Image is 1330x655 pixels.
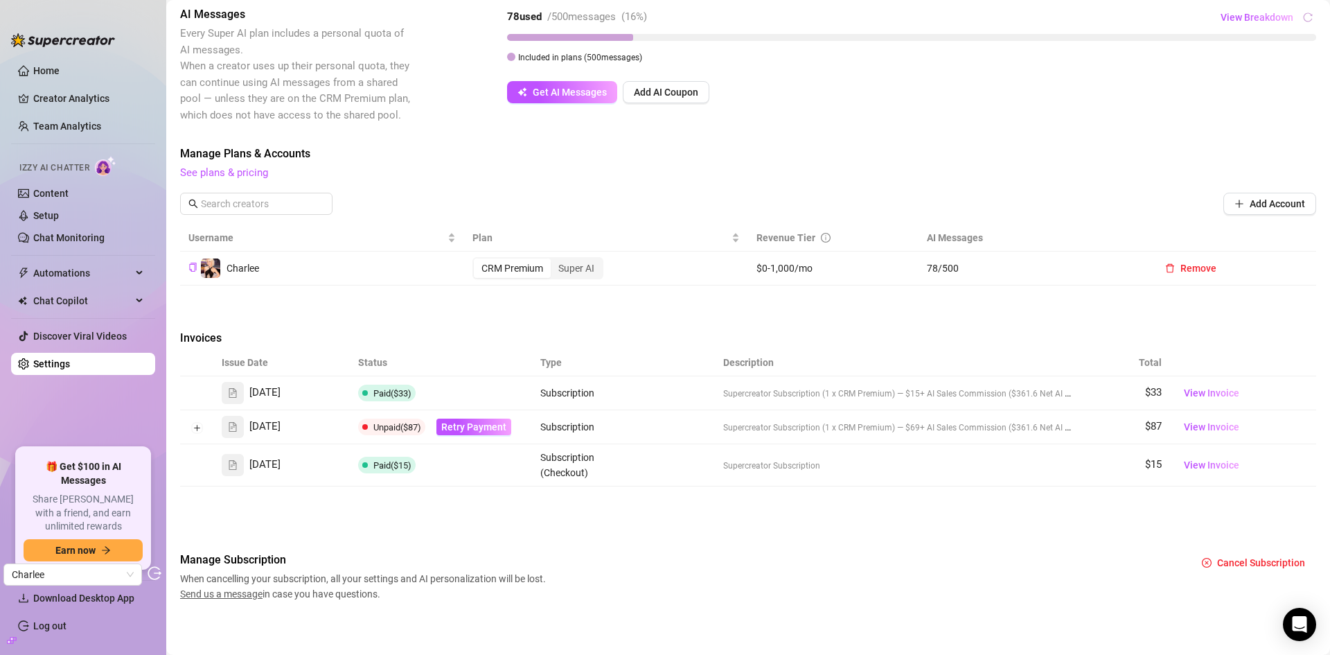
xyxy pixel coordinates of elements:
span: / 500 messages [547,10,616,23]
span: $33 [1145,386,1162,399]
button: View Breakdown [1220,6,1294,28]
a: Discover Viral Videos [33,331,127,342]
span: search [188,199,198,209]
button: Add AI Coupon [623,81,709,103]
th: AI Messages [919,225,1146,252]
span: file-text [228,388,238,398]
span: Chat Copilot [33,290,132,312]
div: segmented control [472,257,603,279]
a: Setup [33,210,59,221]
span: AI Messages [180,6,413,23]
span: View Invoice [1184,385,1239,401]
span: plus [1234,199,1244,209]
a: View Invoice [1178,385,1245,401]
th: Type [532,349,623,376]
div: CRM Premium [474,259,551,278]
span: thunderbolt [18,268,29,279]
span: Paid ($15) [373,460,411,471]
button: Get AI Messages [507,81,617,103]
span: Unpaid ($87) [373,422,421,433]
button: Cancel Subscription [1191,552,1316,574]
td: $0-1,000/mo [748,252,919,286]
span: When cancelling your subscription, all your settings and AI personalization will be lost. in case... [180,571,550,602]
span: Remove [1180,263,1216,274]
span: logout [148,566,161,580]
span: Supercreator Subscription (1 x CRM Premium) — $69 [723,423,920,433]
span: Izzy AI Chatter [19,161,89,175]
span: close-circle [1202,558,1212,568]
span: Subscription (Checkout) [540,452,594,478]
a: See plans & pricing [180,166,268,179]
span: Share [PERSON_NAME] with a friend, and earn unlimited rewards [24,493,143,534]
span: Supercreator Subscription [723,461,820,471]
img: AI Chatter [95,156,116,176]
span: Retry Payment [441,421,506,433]
span: delete [1165,263,1175,273]
span: file-text [228,460,238,470]
span: Manage Subscription [180,552,550,568]
span: copy [188,263,197,272]
span: 🎁 Get $100 in AI Messages [24,460,143,487]
span: View Invoice [1184,419,1239,435]
span: Send us a message [180,588,263,600]
th: Issue Date [213,349,350,376]
a: Chat Monitoring [33,232,105,243]
button: Retry Payment [436,419,511,435]
span: View Invoice [1184,457,1239,473]
span: Charlee [227,263,259,274]
span: download [18,593,29,604]
span: Plan [472,230,729,245]
a: Content [33,188,69,199]
span: Subscription [540,421,594,433]
a: Home [33,65,60,76]
span: Invoices [180,330,413,347]
strong: 78 used [507,10,542,23]
span: file-text [228,422,238,432]
span: Supercreator Subscription (1 x CRM Premium) — $15 [723,389,920,399]
span: Subscription [540,387,594,399]
span: Username [188,230,445,245]
button: Copy Creator ID [188,263,197,273]
span: reload [1303,12,1313,22]
span: [DATE] [249,457,281,473]
span: 78 / 500 [927,261,1137,276]
div: Super AI [551,259,602,278]
a: View Invoice [1178,457,1245,473]
span: Earn now [55,545,96,556]
span: $87 [1145,420,1162,433]
span: Every Super AI plan includes a personal quota of AI messages. When a creator uses up their person... [180,27,410,121]
img: logo-BBDzfeDw.svg [11,33,115,47]
span: Add AI Coupon [634,87,698,98]
button: Expand row [191,422,202,433]
span: + AI Sales Commission ($361.6 Net AI Sales × 5% Commission) — $18.08 [920,387,1194,399]
span: Get AI Messages [533,87,607,98]
th: Plan [464,225,748,252]
a: Creator Analytics [33,87,144,110]
button: Add Account [1223,193,1316,215]
img: Charlee [201,259,220,278]
span: $15 [1145,458,1162,471]
th: Total [1079,349,1171,376]
span: + AI Sales Commission ($361.6 Net AI Sales × 5% Commission) — $18.08 [920,421,1194,433]
button: Earn nowarrow-right [24,539,143,561]
span: Paid ($33) [373,388,411,399]
a: Settings [33,358,70,369]
span: Manage Plans & Accounts [180,146,1316,162]
a: Log out [33,620,66,631]
span: View Breakdown [1221,12,1293,23]
span: [DATE] [249,419,281,435]
span: [DATE] [249,385,281,401]
span: Automations [33,262,132,284]
img: Chat Copilot [18,296,27,306]
span: Revenue Tier [756,232,815,243]
span: Download Desktop App [33,593,134,604]
span: Charlee [12,564,134,585]
button: Remove [1154,257,1227,279]
a: Team Analytics [33,121,101,132]
span: info-circle [821,233,831,243]
span: Cancel Subscription [1217,557,1305,568]
span: ( 16 %) [621,10,647,23]
span: Included in plans ( 500 messages) [518,53,642,62]
th: Username [180,225,464,252]
a: View Invoice [1178,419,1245,435]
